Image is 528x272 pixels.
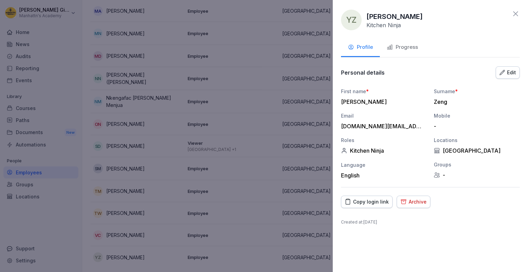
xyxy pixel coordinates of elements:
[341,98,423,105] div: [PERSON_NAME]
[341,112,427,119] div: Email
[434,88,520,95] div: Surname
[341,123,423,130] div: [DOMAIN_NAME][EMAIL_ADDRESS][DOMAIN_NAME]
[341,69,385,76] p: Personal details
[434,147,520,154] div: [GEOGRAPHIC_DATA]
[400,198,427,206] div: Archive
[434,172,520,178] div: -
[341,137,427,144] div: Roles
[397,196,430,208] button: Archive
[434,112,520,119] div: Mobile
[387,43,418,51] div: Progress
[341,172,427,179] div: English
[499,69,516,76] div: Edit
[341,219,520,225] p: Created at : [DATE]
[366,11,423,22] p: [PERSON_NAME]
[341,161,427,168] div: Language
[434,98,516,105] div: Zeng
[496,66,520,79] button: Edit
[380,39,425,57] button: Progress
[434,123,516,130] div: -
[341,39,380,57] button: Profile
[434,137,520,144] div: Locations
[348,43,373,51] div: Profile
[366,22,401,29] p: Kitchen Ninja
[341,196,393,208] button: Copy login link
[341,147,427,154] div: Kitchen Ninja
[434,161,520,168] div: Groups
[341,88,427,95] div: First name
[345,198,389,206] div: Copy login link
[341,10,362,30] div: YZ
